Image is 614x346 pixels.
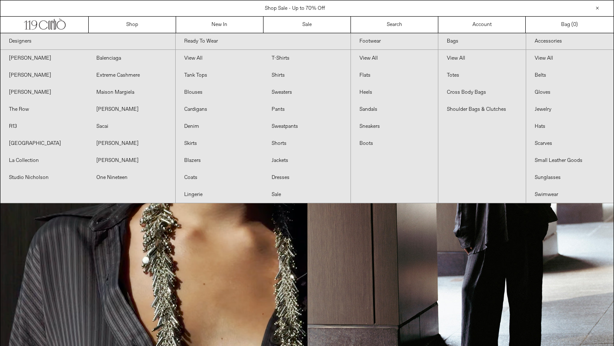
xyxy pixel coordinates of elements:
a: Dresses [263,169,350,186]
a: Ready To Wear [176,33,350,50]
a: Belts [526,67,614,84]
a: Balenciaga [88,50,175,67]
span: 0 [573,21,576,28]
a: Maison Margiela [88,84,175,101]
a: View All [351,50,438,67]
a: One Nineteen [88,169,175,186]
a: [PERSON_NAME] [88,152,175,169]
a: Denim [176,118,263,135]
a: Hats [526,118,614,135]
a: Sacai [88,118,175,135]
a: Heels [351,84,438,101]
a: Scarves [526,135,614,152]
a: [GEOGRAPHIC_DATA] [0,135,88,152]
a: Cross Body Bags [438,84,526,101]
a: Sneakers [351,118,438,135]
a: T-Shirts [263,50,350,67]
a: Sweatpants [263,118,350,135]
a: [PERSON_NAME] [88,101,175,118]
a: Account [438,17,526,33]
a: Pants [263,101,350,118]
a: Shorts [263,135,350,152]
a: [PERSON_NAME] [0,67,88,84]
a: Shop Sale - Up to 70% Off [265,5,325,12]
a: Lingerie [176,186,263,203]
a: R13 [0,118,88,135]
a: Sale [263,186,350,203]
a: Gloves [526,84,614,101]
a: Blazers [176,152,263,169]
a: Jackets [263,152,350,169]
a: Studio Nicholson [0,169,88,186]
a: Coats [176,169,263,186]
a: Bag () [526,17,613,33]
span: ) [573,21,578,29]
a: Cardigans [176,101,263,118]
a: Designers [0,33,175,50]
a: View All [526,50,614,67]
a: View All [438,50,526,67]
a: [PERSON_NAME] [0,84,88,101]
a: Skirts [176,135,263,152]
a: Totes [438,67,526,84]
a: Blouses [176,84,263,101]
a: Shirts [263,67,350,84]
a: Sunglasses [526,169,614,186]
a: [PERSON_NAME] [88,135,175,152]
a: Accessories [526,33,614,50]
a: Extreme Cashmere [88,67,175,84]
a: Sandals [351,101,438,118]
a: Footwear [351,33,438,50]
a: New In [176,17,264,33]
a: Sale [264,17,351,33]
a: Small Leather Goods [526,152,614,169]
a: Sweaters [263,84,350,101]
a: Jewelry [526,101,614,118]
a: Tank Tops [176,67,263,84]
a: View All [176,50,263,67]
a: The Row [0,101,88,118]
a: Search [351,17,438,33]
a: Shoulder Bags & Clutches [438,101,526,118]
a: Bags [438,33,526,50]
a: Shop [89,17,176,33]
a: Flats [351,67,438,84]
a: Boots [351,135,438,152]
a: Swimwear [526,186,614,203]
a: [PERSON_NAME] [0,50,88,67]
a: La Collection [0,152,88,169]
